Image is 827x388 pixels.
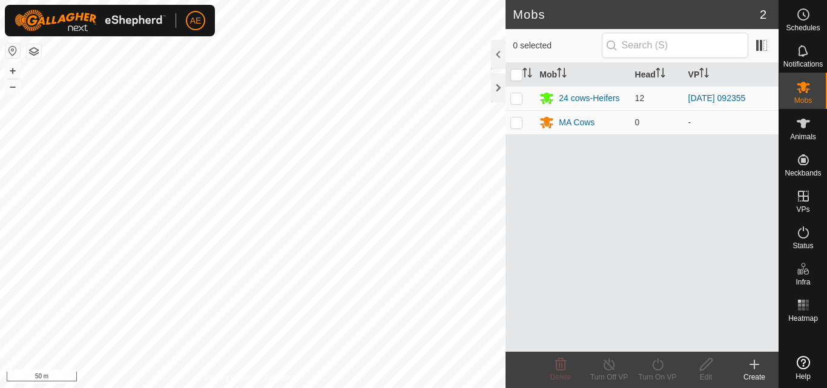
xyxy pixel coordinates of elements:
[779,351,827,385] a: Help
[602,33,748,58] input: Search (S)
[684,63,779,87] th: VP
[783,61,823,68] span: Notifications
[265,372,300,383] a: Contact Us
[5,64,20,78] button: +
[27,44,41,59] button: Map Layers
[635,117,640,127] span: 0
[15,10,166,31] img: Gallagher Logo
[790,133,816,140] span: Animals
[585,372,633,383] div: Turn Off VP
[5,79,20,94] button: –
[550,373,572,381] span: Delete
[190,15,202,27] span: AE
[630,63,684,87] th: Head
[5,44,20,58] button: Reset Map
[684,110,779,134] td: -
[699,70,709,79] p-sorticon: Activate to sort
[792,242,813,249] span: Status
[535,63,630,87] th: Mob
[559,92,619,105] div: 24 cows-Heifers
[788,315,818,322] span: Heatmap
[796,373,811,380] span: Help
[794,97,812,104] span: Mobs
[633,372,682,383] div: Turn On VP
[682,372,730,383] div: Edit
[513,39,601,52] span: 0 selected
[785,169,821,177] span: Neckbands
[656,70,665,79] p-sorticon: Activate to sort
[205,372,251,383] a: Privacy Policy
[760,5,766,24] span: 2
[513,7,760,22] h2: Mobs
[730,372,779,383] div: Create
[688,93,746,103] a: [DATE] 092355
[522,70,532,79] p-sorticon: Activate to sort
[796,206,809,213] span: VPs
[557,70,567,79] p-sorticon: Activate to sort
[635,93,645,103] span: 12
[786,24,820,31] span: Schedules
[796,278,810,286] span: Infra
[559,116,595,129] div: MA Cows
